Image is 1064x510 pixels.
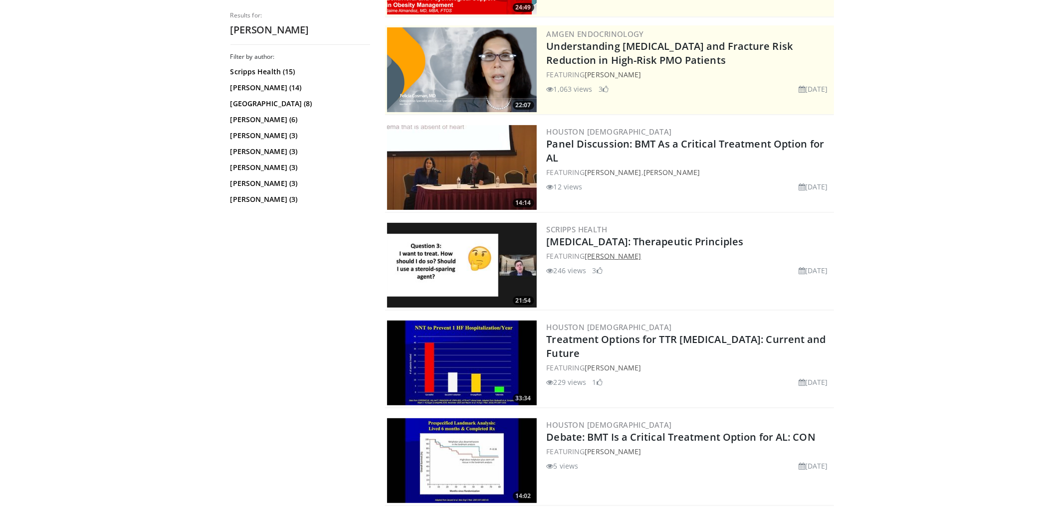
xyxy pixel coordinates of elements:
h3: Filter by author: [230,53,370,61]
li: 5 views [547,461,579,471]
li: [DATE] [799,377,828,387]
a: Debate: BMT Is a Critical Treatment Option for AL: CON [547,430,816,444]
p: Results for: [230,11,370,19]
h2: [PERSON_NAME] [230,23,370,36]
li: 229 views [547,377,587,387]
a: Panel Discussion: BMT As a Critical Treatment Option for AL [547,137,825,165]
a: 14:02 [387,418,537,503]
li: [DATE] [799,84,828,94]
li: 1,063 views [547,84,593,94]
a: [MEDICAL_DATA]: Therapeutic Principles [547,235,744,248]
img: a64d5cd7-0482-481e-9383-e1482ca83389.300x170_q85_crop-smart_upscale.jpg [387,418,537,503]
a: Houston [DEMOGRAPHIC_DATA] [547,127,672,137]
a: Understanding [MEDICAL_DATA] and Fracture Risk Reduction in High-Risk PMO Patients [547,39,793,67]
a: [PERSON_NAME] (3) [230,131,368,141]
a: Scripps Health (15) [230,67,368,77]
a: 33:34 [387,321,537,405]
div: FEATURING [547,69,832,80]
a: [PERSON_NAME] (6) [230,115,368,125]
span: 24:49 [513,3,534,12]
a: Scripps Health [547,224,608,234]
a: [GEOGRAPHIC_DATA] (8) [230,99,368,109]
img: c9a25db3-4db0-49e1-a46f-17b5c91d58a1.png.300x170_q85_crop-smart_upscale.png [387,27,537,112]
li: 246 views [547,265,587,276]
a: [PERSON_NAME] (3) [230,194,368,204]
img: e4222c5d-a937-425c-b243-b2c3ac443516.300x170_q85_crop-smart_upscale.jpg [387,125,537,210]
li: [DATE] [799,461,828,471]
img: 56168b1c-4af6-4935-8f93-017dfb6e7ee8.300x170_q85_crop-smart_upscale.jpg [387,223,537,308]
a: [PERSON_NAME] (3) [230,147,368,157]
span: 14:14 [513,198,534,207]
a: Houston [DEMOGRAPHIC_DATA] [547,322,672,332]
a: 14:14 [387,125,537,210]
a: [PERSON_NAME] [585,363,641,372]
li: 1 [593,377,603,387]
span: 22:07 [513,101,534,110]
a: [PERSON_NAME] [585,70,641,79]
a: [PERSON_NAME] (3) [230,163,368,172]
li: [DATE] [799,265,828,276]
span: 33:34 [513,394,534,403]
div: FEATURING [547,251,832,261]
a: [PERSON_NAME] [585,251,641,261]
div: FEATURING [547,362,832,373]
li: [DATE] [799,181,828,192]
img: cb8d9327-71d7-4c3a-89ca-0c1061648061.300x170_q85_crop-smart_upscale.jpg [387,321,537,405]
div: FEATURING , [547,167,832,177]
li: 12 views [547,181,583,192]
a: Amgen Endocrinology [547,29,644,39]
li: 3 [593,265,603,276]
li: 3 [599,84,609,94]
a: [PERSON_NAME] (3) [230,178,368,188]
span: 14:02 [513,492,534,501]
a: [PERSON_NAME] (14) [230,83,368,93]
a: 22:07 [387,27,537,112]
a: Treatment Options for TTR [MEDICAL_DATA]: Current and Future [547,333,826,360]
a: [PERSON_NAME] [585,168,641,177]
span: 21:54 [513,296,534,305]
a: [PERSON_NAME] [643,168,700,177]
a: 21:54 [387,223,537,308]
a: [PERSON_NAME] [585,447,641,456]
a: Houston [DEMOGRAPHIC_DATA] [547,420,672,430]
div: FEATURING [547,446,832,457]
